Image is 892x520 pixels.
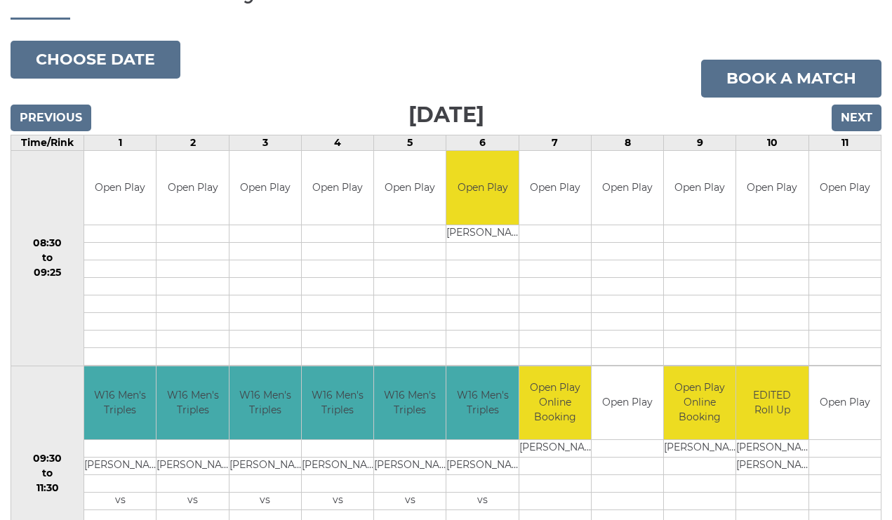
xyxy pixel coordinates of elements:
[446,135,519,151] td: 6
[301,135,373,151] td: 4
[736,440,808,458] td: [PERSON_NAME]
[374,366,446,440] td: W16 Men's Triples
[664,366,735,440] td: Open Play Online Booking
[11,41,180,79] button: Choose date
[84,151,156,225] td: Open Play
[446,458,518,475] td: [PERSON_NAME]
[809,366,881,440] td: Open Play
[157,366,228,440] td: W16 Men's Triples
[701,60,881,98] a: Book a match
[374,135,446,151] td: 5
[11,105,91,131] input: Previous
[446,225,518,242] td: [PERSON_NAME]
[519,440,591,458] td: [PERSON_NAME]
[446,366,518,440] td: W16 Men's Triples
[664,135,736,151] td: 9
[11,135,84,151] td: Time/Rink
[229,458,301,475] td: [PERSON_NAME]
[84,135,157,151] td: 1
[229,135,301,151] td: 3
[809,151,881,225] td: Open Play
[302,151,373,225] td: Open Play
[229,493,301,510] td: vs
[446,493,518,510] td: vs
[591,135,663,151] td: 8
[302,493,373,510] td: vs
[229,151,301,225] td: Open Play
[736,151,808,225] td: Open Play
[157,458,228,475] td: [PERSON_NAME]
[832,105,881,131] input: Next
[808,135,881,151] td: 11
[84,366,156,440] td: W16 Men's Triples
[592,151,663,225] td: Open Play
[302,458,373,475] td: [PERSON_NAME]
[592,366,663,440] td: Open Play
[664,151,735,225] td: Open Play
[374,493,446,510] td: vs
[374,458,446,475] td: [PERSON_NAME]
[11,151,84,366] td: 08:30 to 09:25
[84,458,156,475] td: [PERSON_NAME]
[229,366,301,440] td: W16 Men's Triples
[519,151,591,225] td: Open Play
[157,493,228,510] td: vs
[736,366,808,440] td: EDITED Roll Up
[157,135,229,151] td: 2
[157,151,228,225] td: Open Play
[519,366,591,440] td: Open Play Online Booking
[736,135,808,151] td: 10
[446,151,518,225] td: Open Play
[302,366,373,440] td: W16 Men's Triples
[736,458,808,475] td: [PERSON_NAME]
[664,440,735,458] td: [PERSON_NAME]
[374,151,446,225] td: Open Play
[84,493,156,510] td: vs
[519,135,591,151] td: 7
